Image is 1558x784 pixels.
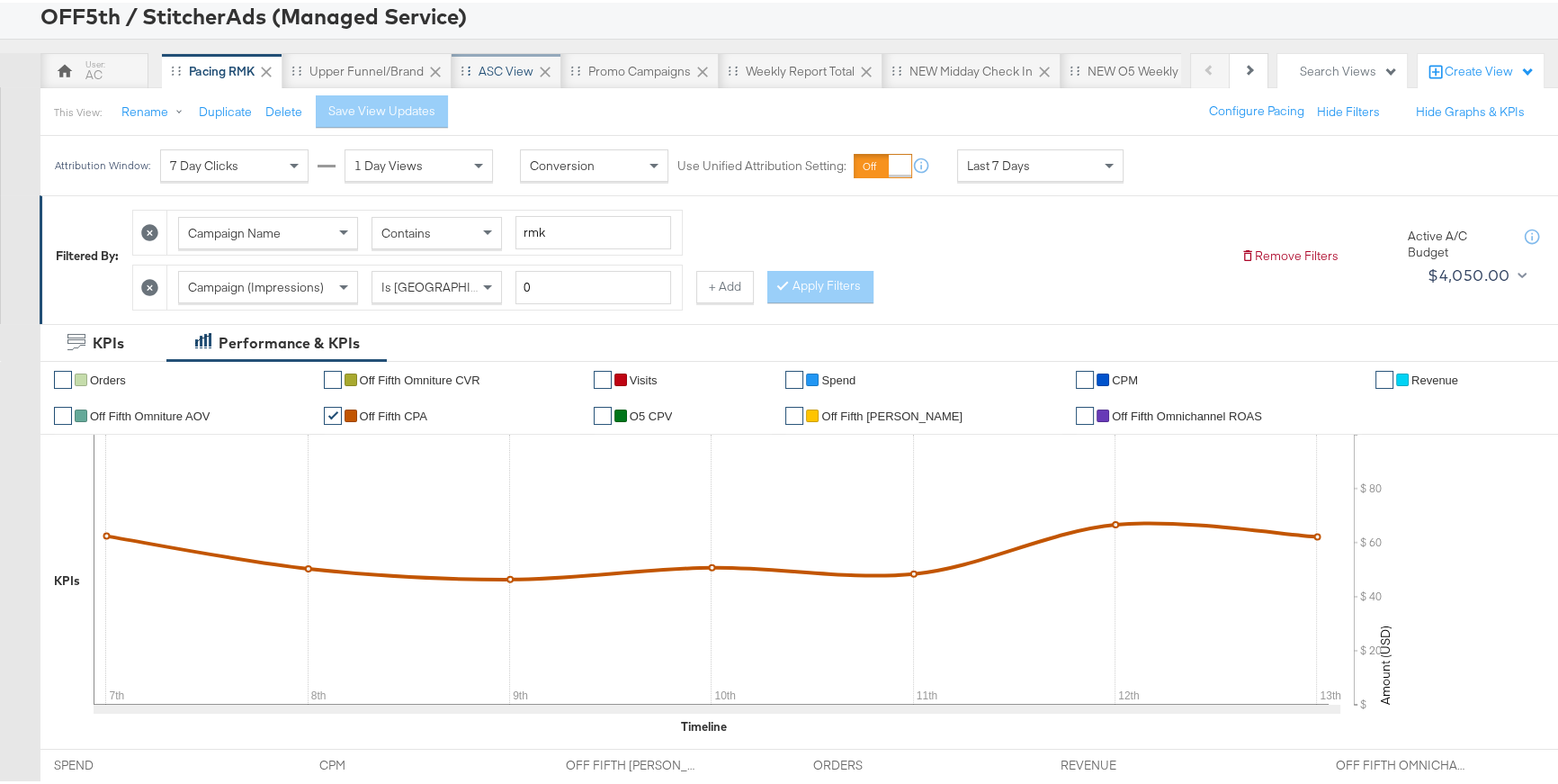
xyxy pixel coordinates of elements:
span: Contains [381,222,431,239]
span: Conversion [530,155,595,171]
span: ORDERS [813,754,948,771]
button: Rename [109,94,202,126]
span: OFF FIFTH OMNICHANNEL ROAS [1336,754,1471,771]
a: ✔ [594,404,612,422]
div: Timeline [681,716,727,733]
div: Attribution Window: [54,157,151,169]
div: Upper Funnel/Brand [309,60,424,77]
span: Off Fifth Omniture AOV [90,407,210,420]
span: Revenue [1411,371,1458,384]
a: ✔ [54,404,72,422]
a: ✔ [54,368,72,386]
span: Off Fifth [PERSON_NAME] [821,407,963,420]
div: $4,050.00 [1428,259,1510,286]
span: Off Fifth Omniture CVR [360,371,480,384]
div: Drag to reorder tab [1070,63,1079,73]
label: Use Unified Attribution Setting: [677,155,846,172]
div: Performance & KPIs [219,330,360,351]
input: Enter a search term [515,213,671,247]
button: Configure Pacing [1196,93,1317,125]
span: CPM [1112,371,1138,384]
div: Pacing RMK [189,60,255,77]
input: Enter a number [515,268,671,302]
span: Visits [630,371,658,384]
span: SPEND [54,754,189,771]
div: AC [85,64,103,81]
span: Off Fifth Omnichannel ROAS [1112,407,1262,420]
span: off fifth CPA [360,407,427,420]
div: Drag to reorder tab [291,63,301,73]
button: Duplicate [199,101,252,118]
a: ✔ [324,404,342,422]
span: REVENUE [1061,754,1195,771]
span: O5 CPV [630,407,673,420]
div: ASC View [479,60,533,77]
button: Hide Graphs & KPIs [1416,101,1525,118]
a: ✔ [785,404,803,422]
div: KPIs [54,570,80,587]
div: Weekly Report Total [746,60,855,77]
div: NEW Midday Check In [909,60,1033,77]
span: CPM [319,754,454,771]
div: Drag to reorder tab [171,63,181,73]
div: Filtered By: [56,245,119,262]
button: Hide Filters [1317,101,1380,118]
div: Active A/C Budget [1408,225,1507,258]
a: ✔ [324,368,342,386]
button: + Add [696,268,754,301]
div: This View: [54,103,102,117]
span: Campaign Name [188,222,281,239]
span: Spend [821,371,855,384]
span: 7 Day Clicks [170,155,238,171]
a: ✔ [1076,404,1094,422]
span: Orders [90,371,126,384]
div: NEW O5 Weekly Report [1088,60,1219,77]
button: Delete [265,101,302,118]
div: Search Views [1300,60,1398,77]
div: Drag to reorder tab [728,63,738,73]
span: Last 7 Days [967,155,1030,171]
a: ✔ [785,368,803,386]
div: Drag to reorder tab [461,63,470,73]
div: Drag to reorder tab [891,63,901,73]
a: ✔ [1375,368,1393,386]
a: ✔ [594,368,612,386]
div: Drag to reorder tab [570,63,580,73]
button: $4,050.00 [1420,258,1530,287]
span: 1 Day Views [354,155,423,171]
button: Remove Filters [1240,245,1339,262]
text: Amount (USD) [1377,623,1393,702]
div: Create View [1445,60,1535,78]
a: ✔ [1076,368,1094,386]
div: KPIs [93,330,124,351]
span: OFF FIFTH [PERSON_NAME] [566,754,701,771]
span: Campaign (Impressions) [188,276,324,293]
div: Promo Campaigns [588,60,691,77]
span: Is [GEOGRAPHIC_DATA] [381,276,519,293]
